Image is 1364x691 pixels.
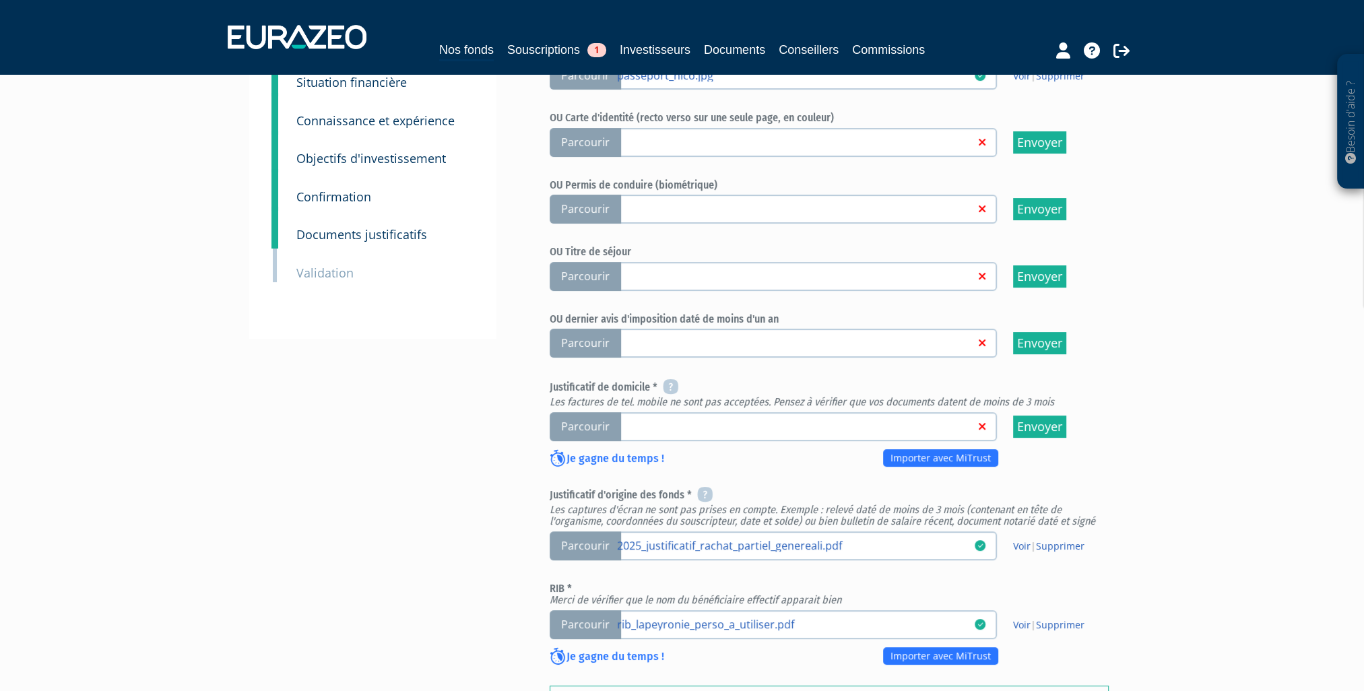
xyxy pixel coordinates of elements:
[975,540,985,551] i: 10/10/2025 16:57
[271,93,278,135] a: 5
[587,43,606,57] span: 1
[550,531,621,560] span: Parcourir
[296,112,455,129] small: Connaissance et expérience
[550,329,621,358] span: Parcourir
[550,128,621,157] span: Parcourir
[1036,618,1084,631] a: Supprimer
[271,169,278,211] a: 7
[550,313,1109,325] h6: OU dernier avis d'imposition daté de moins d'un an
[296,265,354,281] small: Validation
[1013,198,1066,220] input: Envoyer
[1036,539,1084,552] a: Supprimer
[617,68,975,81] a: passeport_nico.jpg
[550,451,664,468] p: Je gagne du temps !
[704,40,765,59] a: Documents
[550,412,621,441] span: Parcourir
[883,647,998,665] a: Importer avec MiTrust
[1013,539,1031,552] a: Voir
[550,179,1109,191] h6: OU Permis de conduire (biométrique)
[1013,416,1066,438] input: Envoyer
[271,207,278,249] a: 8
[883,449,998,467] a: Importer avec MiTrust
[617,617,975,630] a: rib_lapeyronie_perso_a_utiliser.pdf
[550,488,1109,527] h6: Justificatif d'origine des fonds *
[1013,539,1084,553] span: |
[550,503,1095,528] em: Les captures d'écran ne sont pas prises en compte. Exemple : relevé daté de moins de 3 mois (cont...
[550,246,1109,258] h6: OU Titre de séjour
[296,74,407,90] small: Situation financière
[620,40,690,59] a: Investisseurs
[617,538,975,552] a: 2025_justificatif_rachat_partiel_genereali.pdf
[550,610,621,639] span: Parcourir
[1013,69,1031,82] a: Voir
[550,395,1054,408] em: Les factures de tel. mobile ne sont pas acceptées. Pensez à vérifier que vos documents datent de ...
[1013,131,1066,154] input: Envoyer
[507,40,606,59] a: Souscriptions1
[1013,618,1084,632] span: |
[439,40,494,61] a: Nos fonds
[550,583,1109,606] h6: RIB *
[550,61,621,90] span: Parcourir
[296,150,446,166] small: Objectifs d'investissement
[1013,69,1084,83] span: |
[550,262,621,291] span: Parcourir
[975,619,985,630] i: 10/10/2025 16:54
[271,131,278,172] a: 6
[550,649,664,666] p: Je gagne du temps !
[1013,618,1031,631] a: Voir
[296,189,371,205] small: Confirmation
[1013,265,1066,288] input: Envoyer
[271,55,278,96] a: 4
[550,112,1109,124] h6: OU Carte d'identité (recto verso sur une seule page, en couleur)
[975,70,985,81] i: 10/10/2025 16:54
[779,40,839,59] a: Conseillers
[852,40,925,59] a: Commissions
[1036,69,1084,82] a: Supprimer
[550,593,841,606] em: Merci de vérifier que le nom du bénéficiaire effectif apparait bien
[228,25,366,49] img: 1732889491-logotype_eurazeo_blanc_rvb.png
[296,226,427,242] small: Documents justificatifs
[1013,332,1066,354] input: Envoyer
[1343,61,1359,183] p: Besoin d'aide ?
[550,195,621,224] span: Parcourir
[550,380,1109,408] h6: Justificatif de domicile *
